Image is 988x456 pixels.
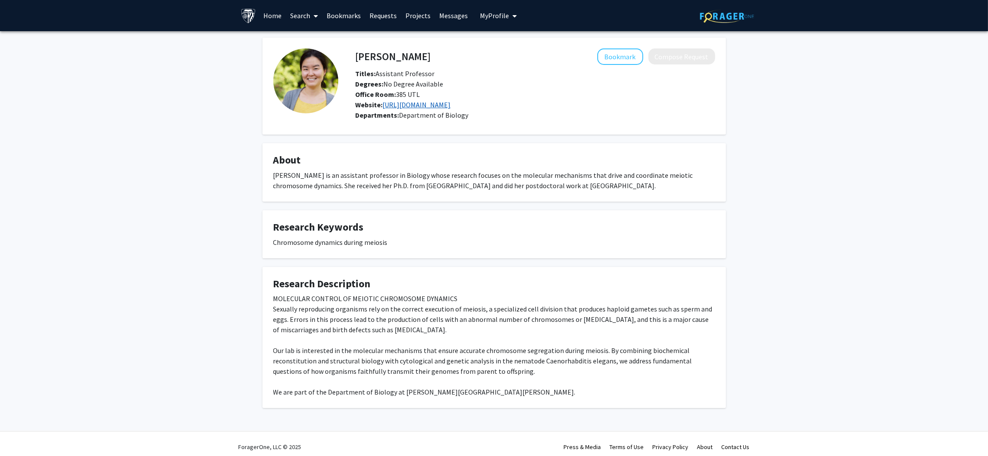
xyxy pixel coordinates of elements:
b: Office Room: [356,90,396,99]
a: Privacy Policy [653,443,689,451]
b: Website: [356,100,383,109]
a: About [697,443,713,451]
h4: Research Description [273,278,715,290]
a: Projects [401,0,435,31]
a: Contact Us [722,443,750,451]
img: Johns Hopkins University Logo [241,8,256,23]
img: ForagerOne Logo [700,10,754,23]
b: Departments: [356,111,399,119]
h4: Research Keywords [273,221,715,234]
div: MOLECULAR CONTROL OF MEIOTIC CHROMOSOME DYNAMICS Sexually reproducing organisms rely on the corre... [273,293,715,397]
button: Add Yumi Kim to Bookmarks [597,48,643,65]
span: No Degree Available [356,80,444,88]
span: My Profile [480,11,509,20]
a: Requests [365,0,401,31]
a: Search [286,0,322,31]
a: Press & Media [564,443,601,451]
button: Compose Request to Yumi Kim [648,48,715,64]
div: [PERSON_NAME] is an assistant professor in Biology whose research focuses on the molecular mechan... [273,170,715,191]
div: Chromosome dynamics during meiosis [273,237,715,247]
a: Bookmarks [322,0,365,31]
a: Home [259,0,286,31]
a: Terms of Use [610,443,644,451]
iframe: Chat [6,417,37,450]
a: Messages [435,0,472,31]
h4: About [273,154,715,167]
b: Degrees: [356,80,384,88]
span: 385 UTL [356,90,420,99]
h4: [PERSON_NAME] [356,48,431,64]
img: Profile Picture [273,48,338,113]
a: Opens in a new tab [383,100,451,109]
span: Assistant Professor [356,69,435,78]
b: Titles: [356,69,376,78]
span: Department of Biology [399,111,469,119]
